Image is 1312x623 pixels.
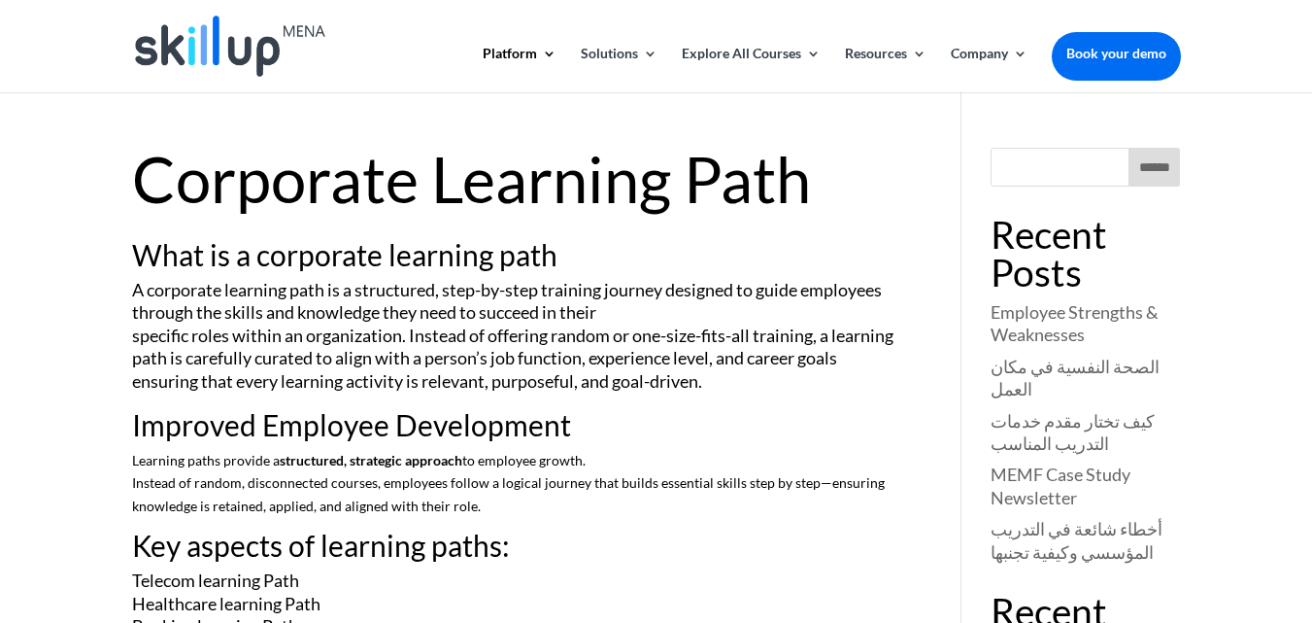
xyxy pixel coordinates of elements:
a: Resources [845,47,926,92]
a: الصحة النفسية في مكان العمل [991,356,1160,399]
h2: Improved Employee Development [132,410,904,449]
h1: Corporate Learning Path [132,148,904,221]
a: Company [951,47,1027,92]
h2: What is a corporate learning path [132,240,904,279]
p: Learning paths provide a to employee growth. Instead of random, disconnected courses, employees f... [132,449,904,531]
p: A corporate learning path is a structured, step-by-step training journey designed to guide employ... [132,279,904,410]
img: Skillup Mena [135,16,325,77]
strong: structured, strategic approach [280,452,462,468]
h4: Recent Posts [991,216,1180,301]
a: Explore All Courses [682,47,821,92]
a: كيف تختار مقدم خدمات التدريب المناسب [991,410,1155,454]
iframe: Chat Widget [989,413,1312,623]
a: Solutions [581,47,657,92]
a: Employee Strengths & Weaknesses [991,301,1159,345]
a: Book your demo [1052,32,1181,75]
a: Platform [483,47,556,92]
span: Key aspects of learning paths: [132,528,510,563]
